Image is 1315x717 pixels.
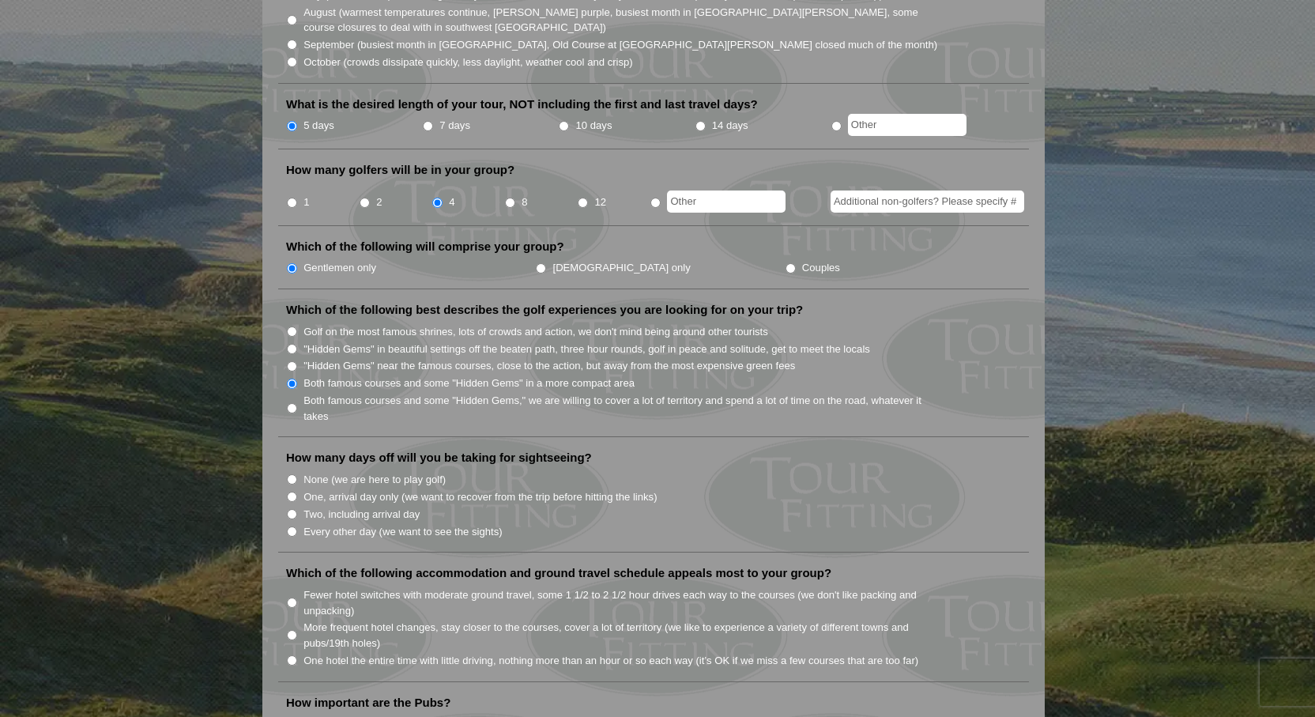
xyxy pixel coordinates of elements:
[303,5,939,36] label: August (warmest temperatures continue, [PERSON_NAME] purple, busiest month in [GEOGRAPHIC_DATA][P...
[303,342,870,357] label: "Hidden Gems" in beautiful settings off the beaten path, three hour rounds, golf in peace and sol...
[712,118,748,134] label: 14 days
[667,191,786,213] input: Other
[848,114,966,136] input: Other
[303,524,502,540] label: Every other day (we want to see the sights)
[286,239,564,255] label: Which of the following will comprise your group?
[831,191,1024,213] input: Additional non-golfers? Please specify #
[303,194,309,210] label: 1
[303,507,420,523] label: Two, including arrival day
[376,194,382,210] label: 2
[303,489,657,505] label: One, arrival day only (we want to recover from the trip before hitting the links)
[449,194,454,210] label: 4
[303,260,376,276] label: Gentlemen only
[303,653,918,669] label: One hotel the entire time with little driving, nothing more than an hour or so each way (it’s OK ...
[802,260,840,276] label: Couples
[303,375,635,391] label: Both famous courses and some "Hidden Gems" in a more compact area
[286,450,592,466] label: How many days off will you be taking for sightseeing?
[303,587,939,618] label: Fewer hotel switches with moderate ground travel, some 1 1/2 to 2 1/2 hour drives each way to the...
[303,393,939,424] label: Both famous courses and some "Hidden Gems," we are willing to cover a lot of territory and spend ...
[303,324,768,340] label: Golf on the most famous shrines, lots of crowds and action, we don't mind being around other tour...
[286,96,758,112] label: What is the desired length of your tour, NOT including the first and last travel days?
[286,695,450,711] label: How important are the Pubs?
[303,55,633,70] label: October (crowds dissipate quickly, less daylight, weather cool and crisp)
[553,260,691,276] label: [DEMOGRAPHIC_DATA] only
[522,194,527,210] label: 8
[576,118,612,134] label: 10 days
[303,37,937,53] label: September (busiest month in [GEOGRAPHIC_DATA], Old Course at [GEOGRAPHIC_DATA][PERSON_NAME] close...
[303,620,939,651] label: More frequent hotel changes, stay closer to the courses, cover a lot of territory (we like to exp...
[286,162,514,178] label: How many golfers will be in your group?
[286,302,803,318] label: Which of the following best describes the golf experiences you are looking for on your trip?
[303,358,795,374] label: "Hidden Gems" near the famous courses, close to the action, but away from the most expensive gree...
[303,472,446,488] label: None (we are here to play golf)
[286,565,831,581] label: Which of the following accommodation and ground travel schedule appeals most to your group?
[439,118,470,134] label: 7 days
[594,194,606,210] label: 12
[303,118,334,134] label: 5 days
